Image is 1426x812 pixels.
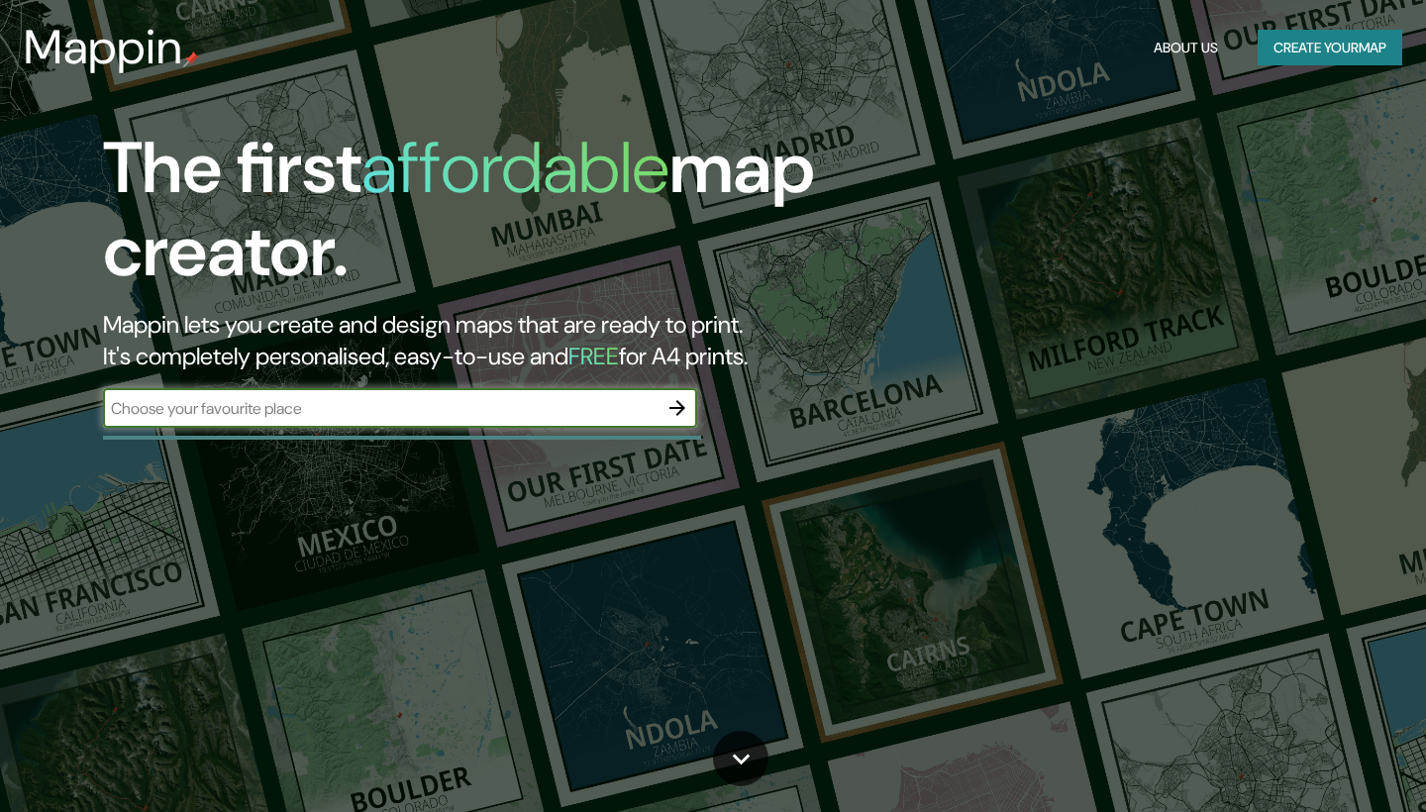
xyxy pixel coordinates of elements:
button: About Us [1146,30,1226,66]
h5: FREE [568,341,619,371]
h2: Mappin lets you create and design maps that are ready to print. It's completely personalised, eas... [103,309,816,372]
button: Create yourmap [1258,30,1402,66]
h1: affordable [361,122,669,214]
input: Choose your favourite place [103,397,658,420]
h3: Mappin [24,20,183,75]
h1: The first map creator. [103,127,816,309]
img: mappin-pin [183,51,199,67]
iframe: Help widget launcher [1250,735,1404,790]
